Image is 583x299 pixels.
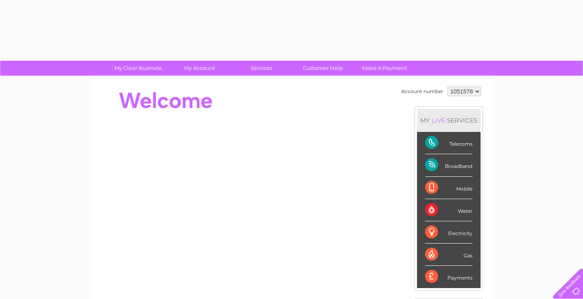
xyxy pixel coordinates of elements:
[425,132,472,154] div: Telecoms
[425,266,472,288] div: Payments
[425,154,472,176] div: Broadband
[425,221,472,244] div: Electricity
[105,61,172,76] a: My Clear Business
[425,177,472,199] div: Mobile
[289,61,356,76] a: Customer Help
[166,61,233,76] a: My Account
[351,61,418,76] a: Make A Payment
[399,85,445,98] td: Account number
[425,199,472,221] div: Water
[417,109,481,132] div: MY SERVICES
[425,244,472,266] div: Gas
[430,117,447,124] div: LIVE
[228,61,295,76] a: Services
